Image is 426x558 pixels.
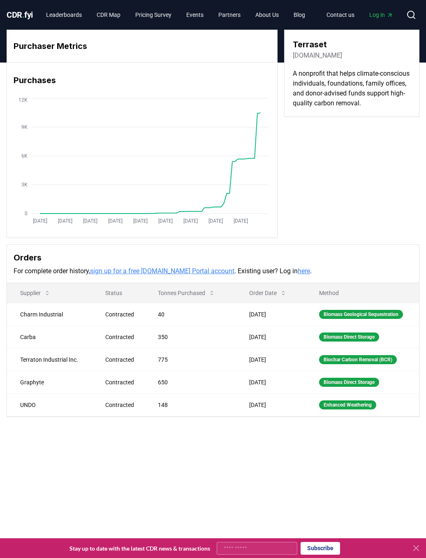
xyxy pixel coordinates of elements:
button: Tonnes Purchased [151,285,222,301]
tspan: 12K [19,97,28,103]
td: [DATE] [236,325,306,348]
tspan: 3K [21,182,28,188]
div: Contracted [105,356,139,364]
td: [DATE] [236,348,306,371]
td: [DATE] [236,303,306,325]
td: [DATE] [236,393,306,416]
td: 775 [145,348,236,371]
td: 350 [145,325,236,348]
a: sign up for a free [DOMAIN_NAME] Portal account [90,267,234,275]
td: 148 [145,393,236,416]
td: Terraton Industrial Inc. [7,348,92,371]
div: Contracted [105,401,139,409]
span: . [22,10,25,20]
p: A nonprofit that helps climate-conscious individuals, foundations, family offices, and donor-advi... [293,69,411,108]
tspan: [DATE] [108,218,123,224]
div: Enhanced Weathering [319,400,376,409]
a: Leaderboards [39,7,88,22]
td: Graphyte [7,371,92,393]
tspan: [DATE] [33,218,47,224]
p: Method [313,289,412,297]
a: Partners [212,7,247,22]
a: Events [180,7,210,22]
tspan: [DATE] [183,218,198,224]
a: CDR Map [90,7,127,22]
div: Biomass Geological Sequestration [319,310,403,319]
a: here [298,267,310,275]
tspan: [DATE] [58,218,72,224]
a: About Us [249,7,285,22]
tspan: [DATE] [234,218,248,224]
h3: Purchases [14,74,271,86]
span: Log in [369,11,393,19]
a: [DOMAIN_NAME] [293,51,342,60]
a: Blog [287,7,312,22]
td: 40 [145,303,236,325]
a: Contact us [320,7,361,22]
tspan: 0 [25,211,28,216]
button: Order Date [243,285,293,301]
h3: Orders [14,251,412,264]
a: Pricing Survey [129,7,178,22]
a: CDR.fyi [7,9,33,21]
div: Contracted [105,378,139,386]
p: For complete order history, . Existing user? Log in . [14,266,412,276]
td: 650 [145,371,236,393]
nav: Main [320,7,400,22]
span: CDR fyi [7,10,33,20]
div: Contracted [105,333,139,341]
tspan: 6K [21,153,28,159]
nav: Main [39,7,312,22]
tspan: [DATE] [83,218,97,224]
button: Supplier [14,285,57,301]
tspan: [DATE] [133,218,148,224]
tspan: [DATE] [158,218,173,224]
td: Carba [7,325,92,348]
h3: Purchaser Metrics [14,40,271,52]
div: Biomass Direct Storage [319,332,379,342]
tspan: [DATE] [208,218,223,224]
div: Biomass Direct Storage [319,378,379,387]
h3: Terraset [293,38,342,51]
div: Contracted [105,310,139,319]
td: UNDO [7,393,92,416]
tspan: 9K [21,124,28,130]
a: Log in [363,7,400,22]
p: Status [99,289,139,297]
td: Charm Industrial [7,303,92,325]
td: [DATE] [236,371,306,393]
div: Biochar Carbon Removal (BCR) [319,355,397,364]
